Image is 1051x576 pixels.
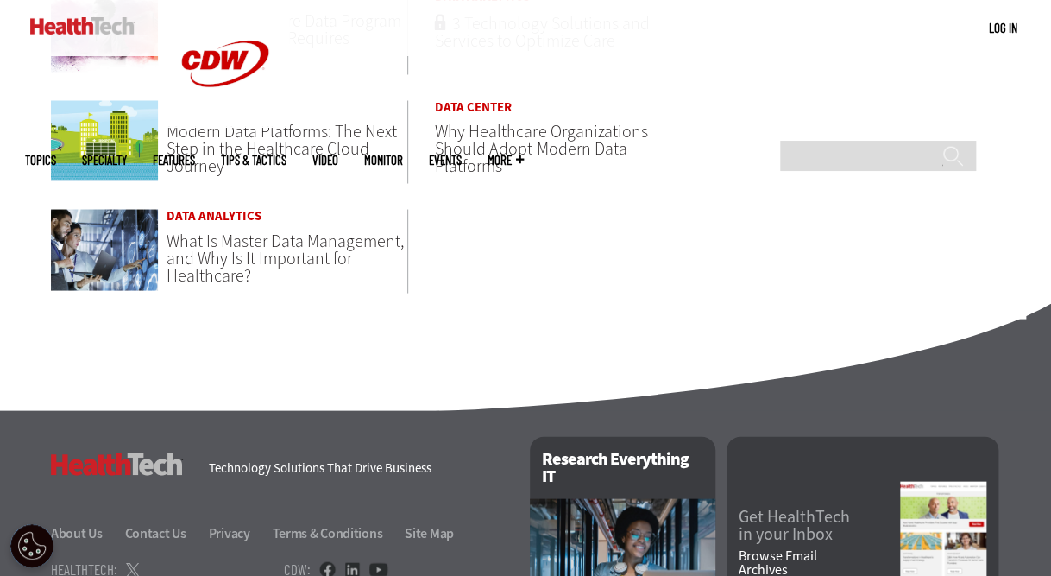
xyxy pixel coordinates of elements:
[51,209,158,290] img: master data management concept
[221,154,286,167] a: Tips & Tactics
[429,154,462,167] a: Events
[405,523,454,541] a: Site Map
[209,523,270,541] a: Privacy
[739,508,900,542] a: Get HealthTechin your Inbox
[10,524,53,567] button: Open Preferences
[25,154,56,167] span: Topics
[530,436,715,498] h2: Research Everything IT
[900,481,986,576] img: newsletter screenshot
[10,524,53,567] div: Cookie Settings
[167,209,407,222] a: Data Analytics
[284,561,311,576] h4: CDW:
[125,523,206,541] a: Contact Us
[30,17,135,35] img: Home
[273,523,403,541] a: Terms & Conditions
[989,19,1017,37] div: User menu
[51,523,123,541] a: About Us
[153,154,195,167] a: Features
[209,461,508,474] h4: Technology Solutions That Drive Business
[739,548,900,576] a: Browse EmailArchives
[488,154,524,167] span: More
[82,154,127,167] span: Specialty
[364,154,403,167] a: MonITor
[989,20,1017,35] a: Log in
[312,154,338,167] a: Video
[167,229,404,287] a: What Is Master Data Management, and Why Is It Important for Healthcare?
[160,114,290,132] a: CDW
[51,561,117,576] h4: HealthTech:
[51,453,183,475] h3: HealthTech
